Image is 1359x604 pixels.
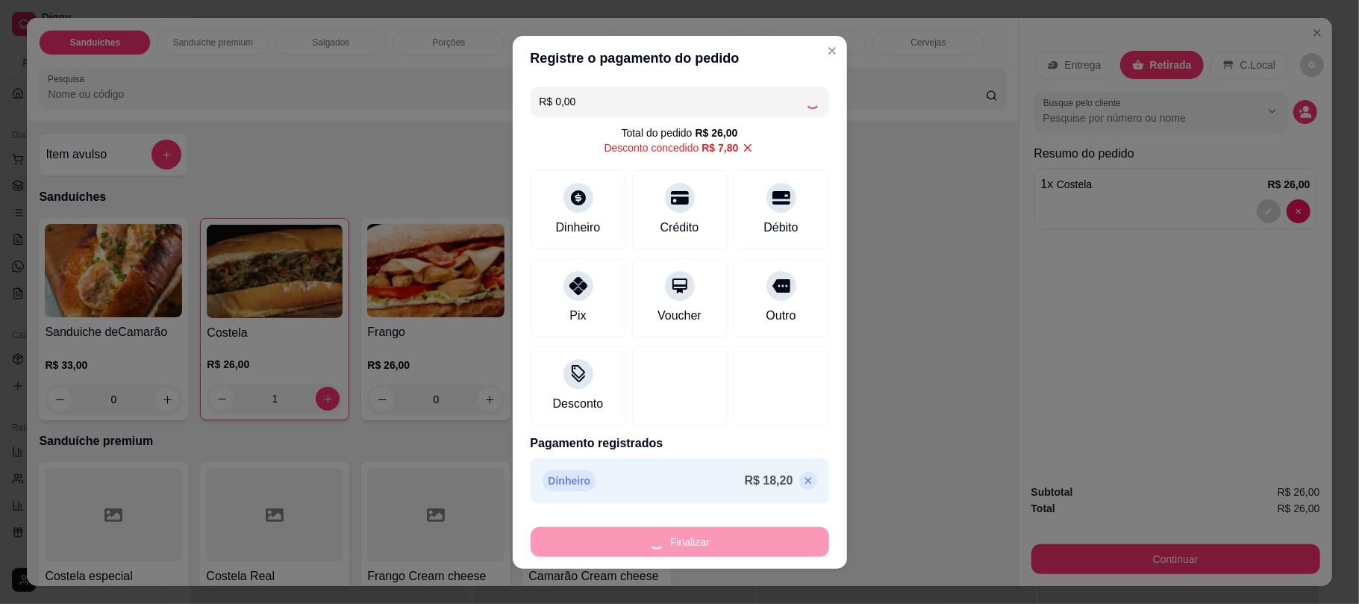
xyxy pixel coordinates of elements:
p: Dinheiro [543,470,597,491]
div: Desconto [553,395,604,413]
input: Ex.: hambúrguer de cordeiro [540,87,805,116]
div: R$ 26,00 [696,125,738,140]
div: Voucher [657,307,702,325]
div: Dinheiro [556,219,601,237]
header: Registre o pagamento do pedido [513,36,847,81]
p: Pagamento registrados [531,435,829,452]
div: Crédito [660,219,699,237]
button: Close [820,39,844,63]
p: R$ 18,20 [745,472,793,490]
div: Outro [766,307,796,325]
div: Loading [805,94,820,109]
div: Total do pedido [622,125,738,140]
div: Débito [763,219,798,237]
div: R$ 7,80 [702,140,738,155]
div: Pix [569,307,586,325]
div: Desconto concedido [604,140,739,155]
